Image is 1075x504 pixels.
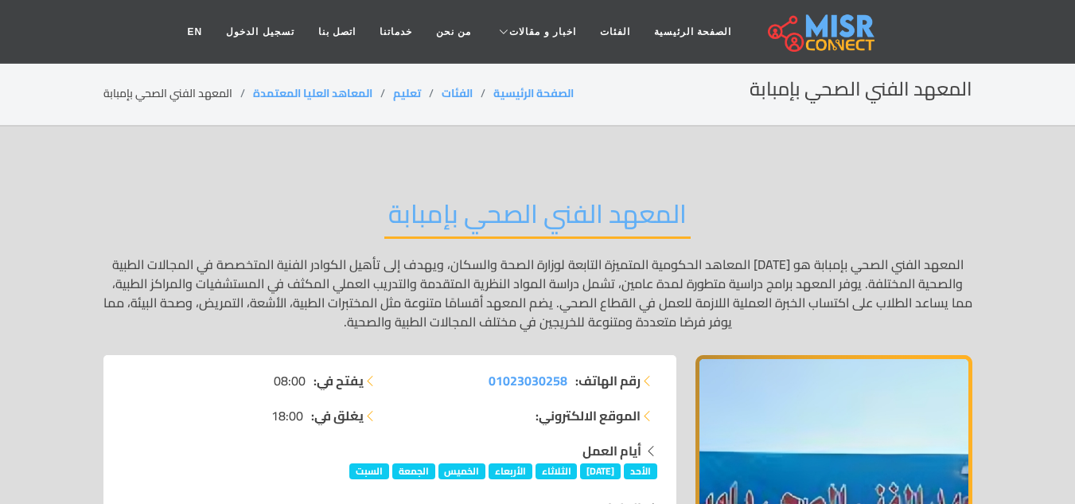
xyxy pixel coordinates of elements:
[349,463,389,479] span: السبت
[509,25,576,39] span: اخبار و مقالات
[575,371,641,390] strong: رقم الهاتف:
[489,369,567,393] span: 01023030258
[493,83,574,104] a: الصفحة الرئيسية
[103,85,253,102] li: المعهد الفني الصحي بإمبابة
[214,17,306,47] a: تسجيل الدخول
[536,406,641,425] strong: الموقع الالكتروني:
[103,255,972,331] p: المعهد الفني الصحي بإمبابة هو [DATE] المعاهد الحكومية المتميزة التابعة لوزارة الصحة والسكان، ويهد...
[306,17,368,47] a: اتصل بنا
[442,83,473,104] a: الفئات
[489,371,567,390] a: 01023030258
[424,17,483,47] a: من نحن
[588,17,642,47] a: الفئات
[314,371,364,390] strong: يفتح في:
[582,439,641,463] strong: أيام العمل
[253,83,372,104] a: المعاهد العليا المعتمدة
[274,371,306,390] span: 08:00
[368,17,424,47] a: خدماتنا
[580,463,621,479] span: [DATE]
[483,17,588,47] a: اخبار و مقالات
[392,463,435,479] span: الجمعة
[750,78,972,101] h2: المعهد الفني الصحي بإمبابة
[176,17,215,47] a: EN
[311,406,364,425] strong: يغلق في:
[438,463,486,479] span: الخميس
[768,12,874,52] img: main.misr_connect
[384,198,691,239] h2: المعهد الفني الصحي بإمبابة
[489,463,532,479] span: الأربعاء
[536,463,578,479] span: الثلاثاء
[393,83,421,104] a: تعليم
[642,17,743,47] a: الصفحة الرئيسية
[624,463,657,479] span: الأحد
[271,406,303,425] span: 18:00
